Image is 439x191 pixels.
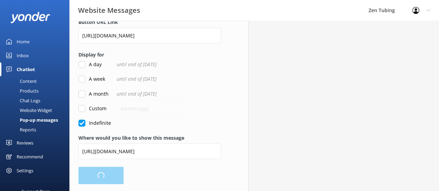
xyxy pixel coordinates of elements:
[17,136,33,150] div: Reviews
[4,76,37,86] div: Content
[17,49,29,62] div: Inbox
[4,105,69,115] a: Website Widget
[78,18,221,26] label: Button URL Link
[117,101,186,116] input: dd/mm/yyyy
[117,75,157,83] span: until end of [DATE]
[4,105,52,115] div: Website Widget
[4,76,69,86] a: Content
[4,86,39,96] div: Products
[17,164,33,177] div: Settings
[4,86,69,96] a: Products
[17,35,29,49] div: Home
[4,125,36,134] div: Reports
[78,105,107,112] label: Custom
[117,90,157,98] span: until end of [DATE]
[117,61,157,68] span: until end of [DATE]
[17,150,43,164] div: Recommend
[78,28,221,43] input: Button URL
[78,90,109,98] label: A month
[17,62,35,76] div: Chatbot
[4,115,69,125] a: Pop-up messages
[78,75,105,83] label: A week
[78,119,111,127] label: Indefinite
[10,12,50,23] img: yonder-white-logo.png
[78,51,221,59] label: Display for
[78,134,221,142] label: Where would you like to show this message
[78,5,140,16] h3: Website Messages
[4,96,69,105] a: Chat Logs
[78,144,221,159] input: https://www.example.com/page
[4,96,40,105] div: Chat Logs
[4,115,58,125] div: Pop-up messages
[78,61,102,68] label: A day
[4,125,69,134] a: Reports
